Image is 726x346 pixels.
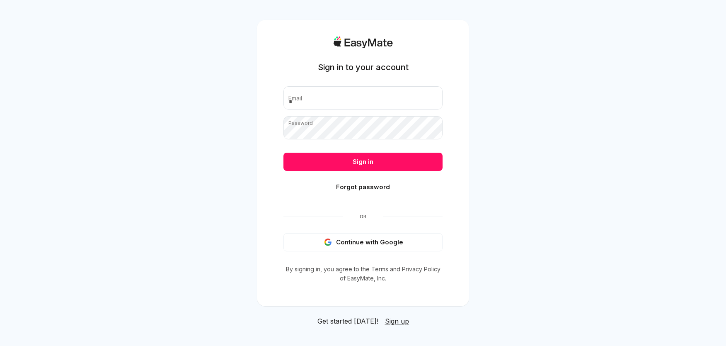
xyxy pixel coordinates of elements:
button: Forgot password [283,178,443,196]
button: Continue with Google [283,233,443,251]
span: Sign up [385,317,409,325]
a: Sign up [385,316,409,326]
h1: Sign in to your account [318,61,409,73]
a: Terms [371,266,388,273]
button: Sign in [283,153,443,171]
span: Or [343,213,383,220]
a: Privacy Policy [402,266,440,273]
p: By signing in, you agree to the and of EasyMate, Inc. [283,265,443,283]
span: Get started [DATE]! [317,316,378,326]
